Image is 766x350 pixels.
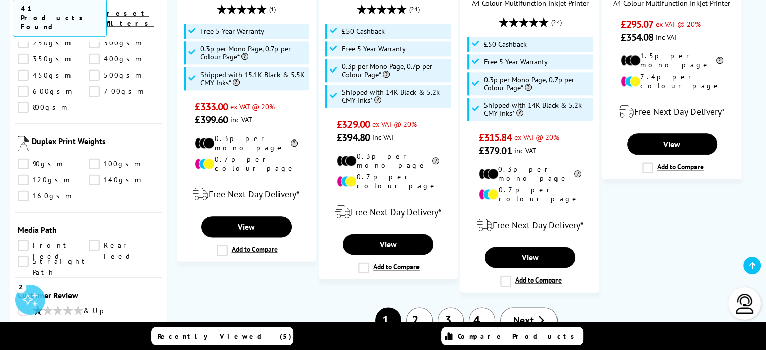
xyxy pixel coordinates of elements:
span: inc VAT [372,132,394,142]
li: 1.5p per mono page [621,51,723,69]
span: £50 Cashback [342,27,385,35]
span: inc VAT [230,115,252,124]
a: 700gsm [89,86,160,97]
div: modal_delivery [608,98,736,126]
div: modal_delivery [466,211,594,239]
span: £329.00 [337,118,370,131]
span: £354.08 [621,31,654,44]
div: 2 [15,281,26,292]
span: 0.3p per Mono Page, 0.7p per Colour Page* [200,45,307,61]
span: Free 5 Year Warranty [200,27,264,35]
a: 4 [469,307,495,333]
span: £333.00 [195,100,228,113]
label: Add to Compare [642,162,704,173]
a: View [627,133,717,155]
span: ex VAT @ 20% [656,19,701,29]
div: modal_delivery [324,198,452,226]
a: reset filters [107,9,154,28]
a: 140gsm [89,174,160,185]
a: 600gsm [18,86,89,97]
span: £315.84 [479,131,512,144]
img: user-headset-light.svg [735,294,755,314]
span: £399.60 [195,113,228,126]
label: Add to Compare [358,262,420,273]
span: Customer Review [18,290,159,300]
a: Compare Products [441,327,583,345]
span: ex VAT @ 20% [514,132,559,142]
div: modal_delivery [182,180,310,208]
span: £379.01 [479,144,512,157]
a: 300gsm [89,37,160,48]
span: Duplex Print Weights [32,136,160,153]
a: 3 [438,307,464,333]
a: 400gsm [89,53,160,64]
span: £50 Cashback [484,40,527,48]
a: Rear Feed [89,240,160,251]
li: 0.7p per colour page [195,155,297,173]
li: 0.3p per mono page [479,165,581,183]
a: Next [500,307,558,333]
li: 0.3p per mono page [195,134,297,152]
span: ex VAT @ 20% [372,119,417,129]
a: 90gsm [18,158,89,169]
span: Media Path [18,225,159,235]
a: View [343,234,433,255]
a: 500gsm [89,69,160,81]
span: Shipped with 15.1K Black & 5.5K CMY Inks* [200,71,307,87]
a: View [201,216,292,237]
label: Add to Compare [500,275,562,287]
label: Add to Compare [217,245,278,256]
span: £295.07 [621,18,654,31]
a: 160gsm [18,190,89,201]
img: Duplex Print Weights [18,136,29,151]
span: 0.3p per Mono Page, 0.7p per Colour Page* [342,62,448,79]
span: 0.3p per Mono Page, 0.7p per Colour Page* [484,76,590,92]
span: £394.80 [337,131,370,144]
span: Recently Viewed (5) [158,332,292,341]
li: 0.7p per colour page [479,185,581,203]
li: 0.3p per mono page [337,152,439,170]
a: 450gsm [18,69,89,81]
span: Free 5 Year Warranty [484,58,548,66]
span: Compare Products [458,332,580,341]
li: 7.4p per colour page [621,72,723,90]
a: Recently Viewed (5) [151,327,293,345]
a: Straight Path [18,256,89,267]
span: (24) [551,13,562,32]
span: Next [513,314,534,327]
span: inc VAT [656,32,678,42]
a: Front Feed [18,240,89,251]
span: Free 5 Year Warranty [342,45,406,53]
span: Shipped with 14K Black & 5.2k CMY Inks* [342,88,448,104]
a: 120gsm [18,174,89,185]
a: 350gsm [18,53,89,64]
a: View [485,247,575,268]
a: 100gsm [89,158,160,169]
a: 2 [406,307,433,333]
span: inc VAT [514,146,536,155]
li: 0.7p per colour page [337,172,439,190]
span: Shipped with 14K Black & 5.2k CMY Inks* [484,101,590,117]
a: & Up [18,305,159,318]
a: 800gsm [18,102,89,113]
a: 250gsm [18,37,89,48]
span: ex VAT @ 20% [230,102,275,111]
